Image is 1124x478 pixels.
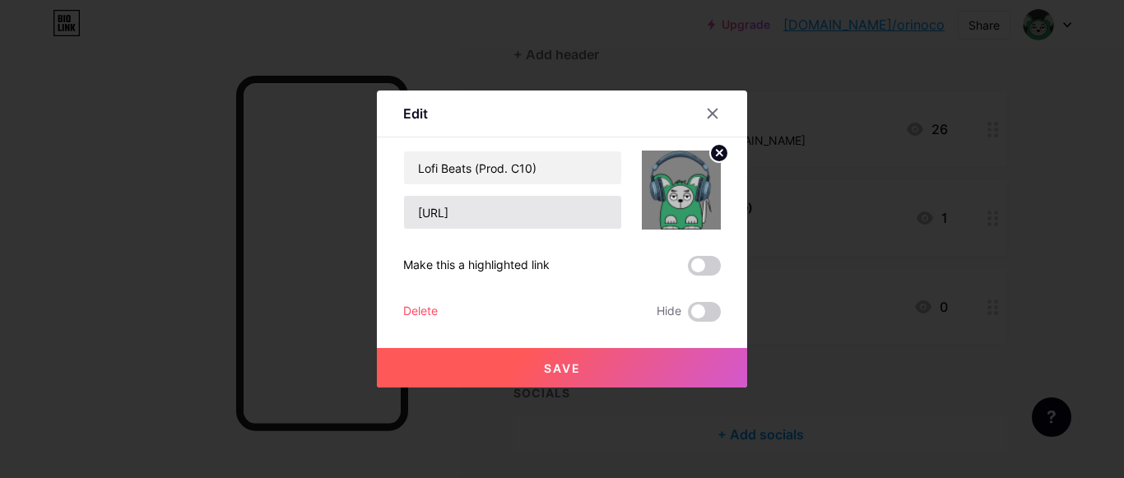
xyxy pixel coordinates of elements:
[403,104,428,123] div: Edit
[404,151,621,184] input: Title
[404,196,621,229] input: URL
[377,348,747,388] button: Save
[544,361,581,375] span: Save
[403,256,550,276] div: Make this a highlighted link
[657,302,681,322] span: Hide
[403,302,438,322] div: Delete
[642,151,721,230] img: link_thumbnail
